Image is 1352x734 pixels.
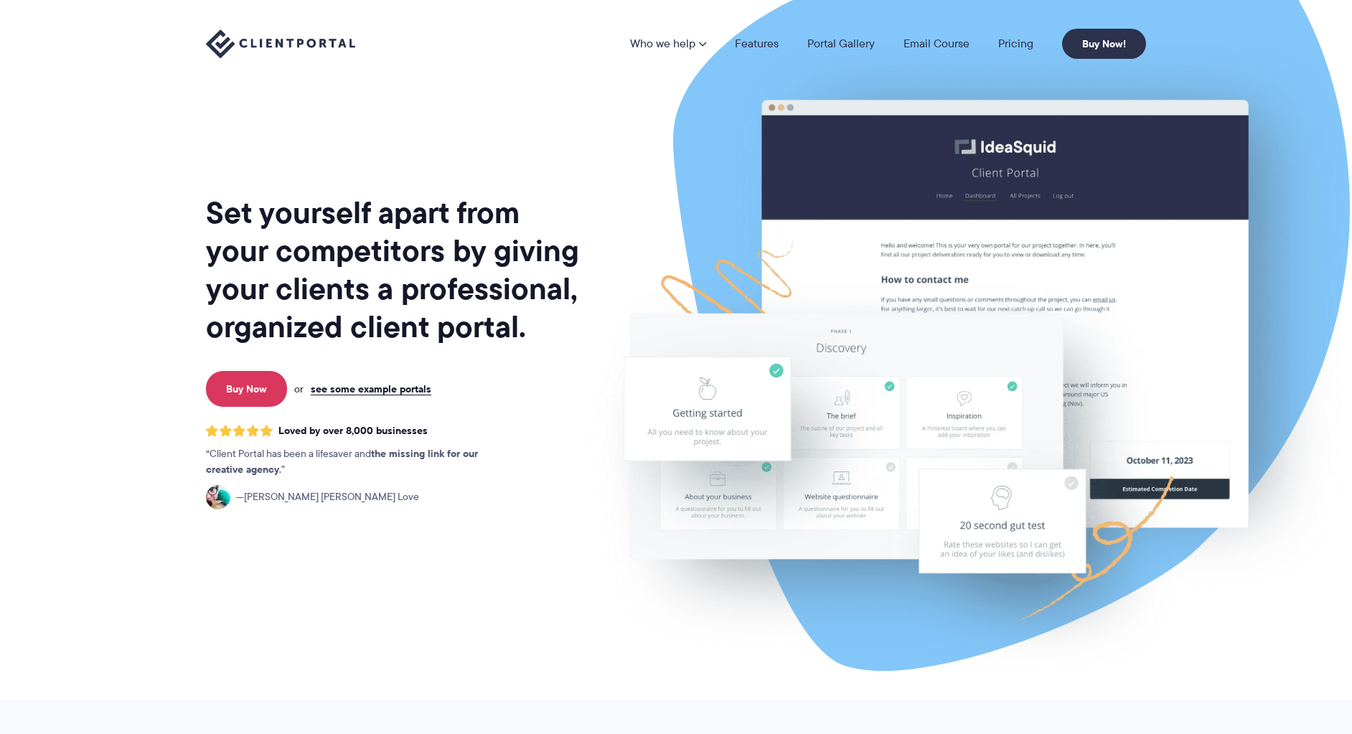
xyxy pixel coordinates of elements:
[278,425,428,437] span: Loved by over 8,000 businesses
[807,38,875,50] a: Portal Gallery
[630,38,706,50] a: Who we help
[236,489,419,505] span: [PERSON_NAME] [PERSON_NAME] Love
[206,194,582,346] h1: Set yourself apart from your competitors by giving your clients a professional, organized client ...
[1062,29,1146,59] a: Buy Now!
[998,38,1033,50] a: Pricing
[311,382,431,395] a: see some example portals
[206,446,478,477] strong: the missing link for our creative agency
[294,382,304,395] span: or
[206,371,287,407] a: Buy Now
[206,446,507,478] p: Client Portal has been a lifesaver and .
[735,38,779,50] a: Features
[903,38,970,50] a: Email Course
